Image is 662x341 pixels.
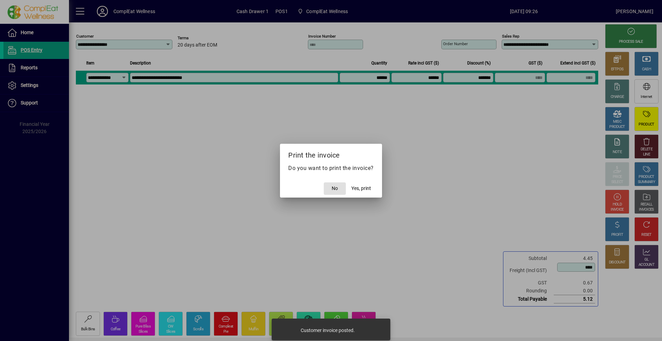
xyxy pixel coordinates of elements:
p: Do you want to print the invoice? [288,164,374,172]
span: No [332,185,338,192]
button: No [324,182,346,195]
div: Customer invoice posted. [301,327,355,334]
h2: Print the invoice [280,144,382,164]
span: Yes, print [351,185,371,192]
button: Yes, print [349,182,374,195]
